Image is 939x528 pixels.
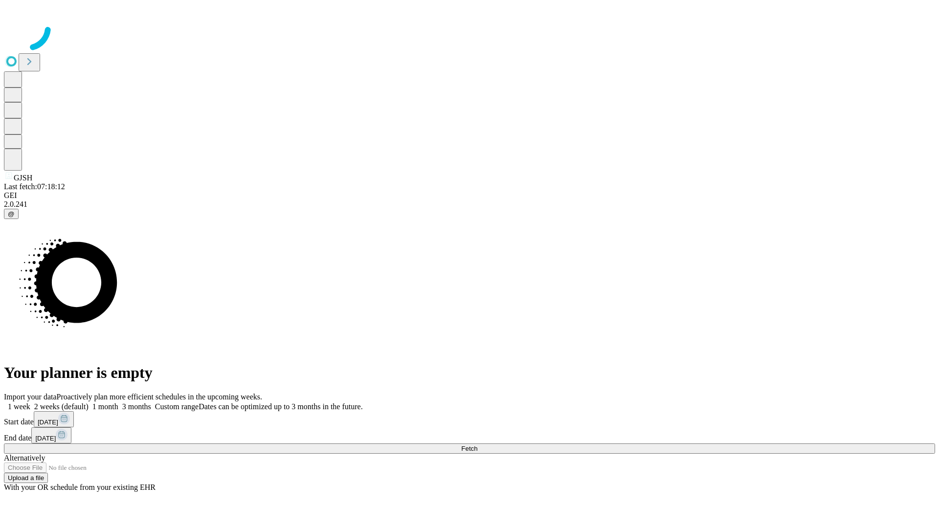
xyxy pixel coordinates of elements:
[8,402,30,411] span: 1 week
[4,200,935,209] div: 2.0.241
[38,418,58,426] span: [DATE]
[4,454,45,462] span: Alternatively
[4,427,935,443] div: End date
[122,402,151,411] span: 3 months
[34,411,74,427] button: [DATE]
[92,402,118,411] span: 1 month
[4,393,57,401] span: Import your data
[4,209,19,219] button: @
[155,402,199,411] span: Custom range
[35,435,56,442] span: [DATE]
[4,364,935,382] h1: Your planner is empty
[461,445,477,452] span: Fetch
[34,402,89,411] span: 2 weeks (default)
[8,210,15,218] span: @
[4,182,65,191] span: Last fetch: 07:18:12
[4,483,156,491] span: With your OR schedule from your existing EHR
[4,191,935,200] div: GEI
[4,473,48,483] button: Upload a file
[4,443,935,454] button: Fetch
[4,411,935,427] div: Start date
[14,174,32,182] span: GJSH
[57,393,262,401] span: Proactively plan more efficient schedules in the upcoming weeks.
[199,402,362,411] span: Dates can be optimized up to 3 months in the future.
[31,427,71,443] button: [DATE]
